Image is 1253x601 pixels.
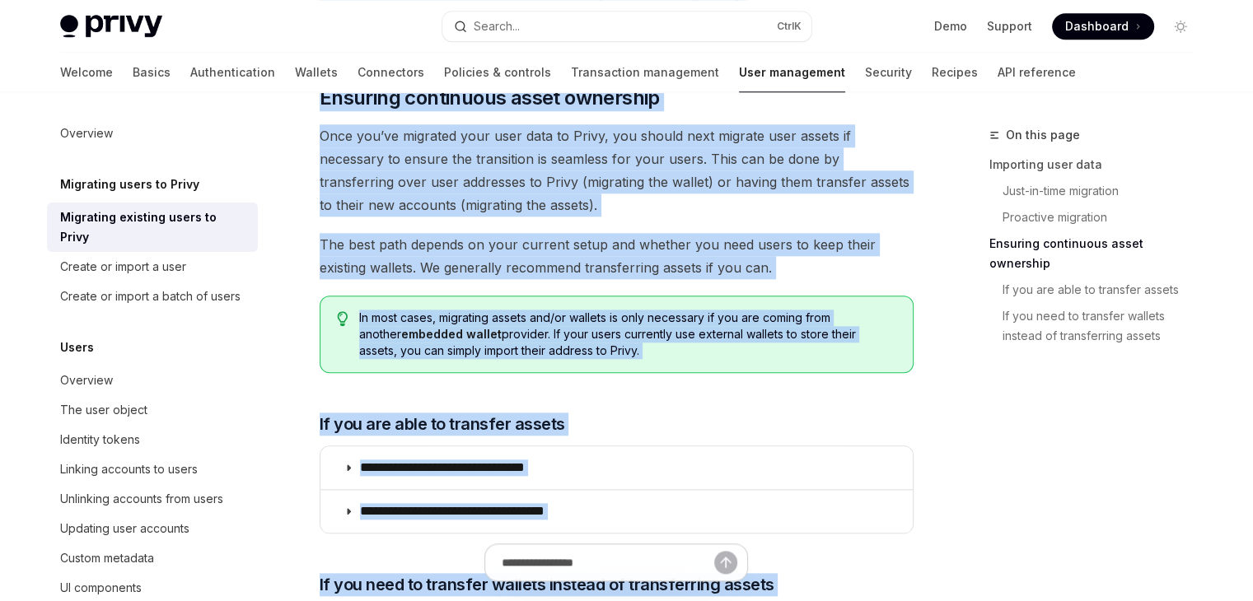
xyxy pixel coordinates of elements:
a: API reference [998,53,1076,92]
a: Transaction management [571,53,719,92]
div: Overview [60,123,113,143]
a: Custom metadata [47,543,258,573]
span: In most cases, migrating assets and/or wallets is only necessary if you are coming from another p... [359,310,895,359]
a: Proactive migration [1003,204,1207,231]
a: Authentication [190,53,275,92]
div: Search... [474,16,520,36]
div: Migrating existing users to Privy [60,207,248,247]
span: On this page [1006,125,1080,145]
a: Migrating existing users to Privy [47,203,258,252]
a: Welcome [60,53,113,92]
img: light logo [60,15,162,38]
a: Security [865,53,912,92]
div: The user object [60,400,147,420]
a: Just-in-time migration [1003,178,1207,204]
button: Toggle dark mode [1167,13,1194,40]
a: Updating user accounts [47,514,258,543]
a: User management [739,53,845,92]
a: Importing user data [989,151,1207,178]
span: The best path depends on your current setup and whether you need users to keep their existing wal... [320,233,914,279]
a: The user object [47,395,258,425]
div: UI components [60,578,142,598]
a: Wallets [295,53,338,92]
a: Recipes [932,53,978,92]
span: Ensuring continuous asset ownership [320,85,660,111]
a: Identity tokens [47,425,258,454]
a: Demo [934,18,967,35]
a: Dashboard [1052,13,1154,40]
div: Create or import a user [60,257,186,277]
strong: embedded wallet [401,327,502,341]
span: Dashboard [1065,18,1129,35]
a: Unlinking accounts from users [47,484,258,514]
div: Updating user accounts [60,519,189,538]
a: Policies & controls [444,53,551,92]
button: Search...CtrlK [442,12,811,41]
button: Send message [714,551,737,574]
span: Once you’ve migrated your user data to Privy, you should next migrate user assets if necessary to... [320,124,914,217]
a: Overview [47,119,258,148]
a: Ensuring continuous asset ownership [989,231,1207,277]
a: Create or import a user [47,252,258,282]
div: Create or import a batch of users [60,287,241,306]
div: Unlinking accounts from users [60,489,223,509]
div: Linking accounts to users [60,459,198,479]
h5: Users [60,338,94,357]
h5: Migrating users to Privy [60,175,199,194]
a: Basics [133,53,171,92]
span: If you are able to transfer assets [320,412,565,436]
div: Identity tokens [60,430,140,450]
a: Connectors [358,53,424,92]
a: Linking accounts to users [47,454,258,484]
a: Overview [47,366,258,395]
div: Custom metadata [60,548,154,568]
a: Create or import a batch of users [47,282,258,311]
a: If you are able to transfer assets [1003,277,1207,303]
svg: Tip [337,311,348,326]
span: Ctrl K [777,20,802,33]
a: Support [987,18,1032,35]
div: Overview [60,370,113,390]
a: If you need to transfer wallets instead of transferring assets [1003,303,1207,349]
